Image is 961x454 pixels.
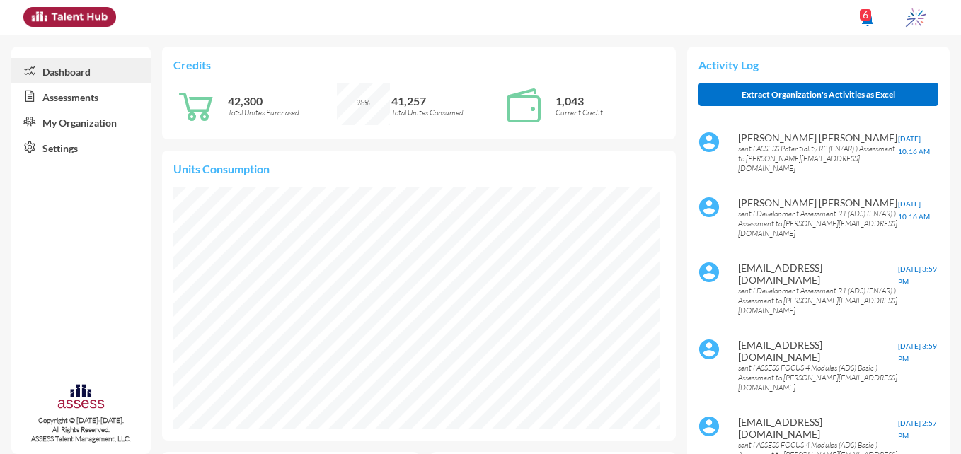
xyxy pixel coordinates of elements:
[173,58,664,71] p: Credits
[738,363,898,392] p: sent ( ASSESS FOCUS 4 Modules (ADS) Basic ) Assessment to [PERSON_NAME][EMAIL_ADDRESS][DOMAIN_NAME]
[698,339,720,360] img: default%20profile%20image.svg
[228,107,337,117] p: Total Unites Purchased
[11,134,151,160] a: Settings
[556,107,664,117] p: Current Credit
[173,162,664,175] p: Units Consumption
[391,107,500,117] p: Total Unites Consumed
[698,132,720,153] img: default%20profile%20image.svg
[898,264,937,286] span: [DATE] 3:59 PM
[898,342,937,363] span: [DATE] 3:59 PM
[738,197,898,209] p: [PERSON_NAME] [PERSON_NAME]
[859,11,876,28] mat-icon: notifications
[698,197,720,218] img: default%20profile%20image.svg
[391,94,500,107] p: 41,257
[898,134,930,156] span: [DATE] 10:16 AM
[698,58,938,71] p: Activity Log
[698,262,720,283] img: default%20profile%20image.svg
[11,58,151,83] a: Dashboard
[738,339,898,363] p: [EMAIL_ADDRESS][DOMAIN_NAME]
[898,199,930,221] span: [DATE] 10:16 AM
[698,416,720,437] img: default%20profile%20image.svg
[698,83,938,106] button: Extract Organization's Activities as Excel
[860,9,871,21] div: 6
[356,98,370,107] span: 98%
[11,83,151,109] a: Assessments
[57,383,105,413] img: assesscompany-logo.png
[556,94,664,107] p: 1,043
[738,286,898,315] p: sent ( Development Assessment R1 (ADS) (EN/AR) ) Assessment to [PERSON_NAME][EMAIL_ADDRESS][DOMAI...
[738,262,898,286] p: [EMAIL_ADDRESS][DOMAIN_NAME]
[11,109,151,134] a: My Organization
[228,94,337,107] p: 42,300
[11,416,151,443] p: Copyright © [DATE]-[DATE]. All Rights Reserved. ASSESS Talent Management, LLC.
[738,132,898,144] p: [PERSON_NAME] [PERSON_NAME]
[738,144,898,173] p: sent ( ASSESS Potentiality R2 (EN/AR) ) Assessment to [PERSON_NAME][EMAIL_ADDRESS][DOMAIN_NAME]
[898,419,937,440] span: [DATE] 2:57 PM
[738,209,898,238] p: sent ( Development Assessment R1 (ADS) (EN/AR) ) Assessment to [PERSON_NAME][EMAIL_ADDRESS][DOMAI...
[738,416,898,440] p: [EMAIL_ADDRESS][DOMAIN_NAME]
